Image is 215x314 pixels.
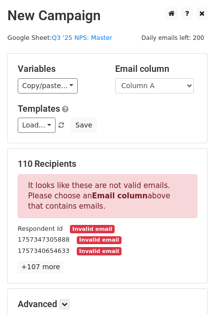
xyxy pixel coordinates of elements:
[18,225,63,232] small: Respondent Id
[18,299,197,310] h5: Advanced
[92,191,148,200] strong: Email column
[18,247,69,254] small: 1757340654633
[18,118,56,133] a: Load...
[138,34,208,41] a: Daily emails left: 200
[7,7,208,24] h2: New Campaign
[77,247,121,255] small: Invalid email
[77,236,121,245] small: Invalid email
[7,34,112,41] small: Google Sheet:
[18,158,197,169] h5: 110 Recipients
[18,236,69,243] small: 1757347305888
[52,34,112,41] a: Q3 '25 NPS: Master
[18,261,63,273] a: +107 more
[18,78,78,94] a: Copy/paste...
[166,267,215,314] iframe: Chat Widget
[18,63,100,74] h5: Variables
[18,174,197,218] p: It looks like these are not valid emails. Please choose an above that contains emails.
[115,63,198,74] h5: Email column
[71,118,96,133] button: Save
[138,32,208,43] span: Daily emails left: 200
[70,225,114,233] small: Invalid email
[18,103,60,114] a: Templates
